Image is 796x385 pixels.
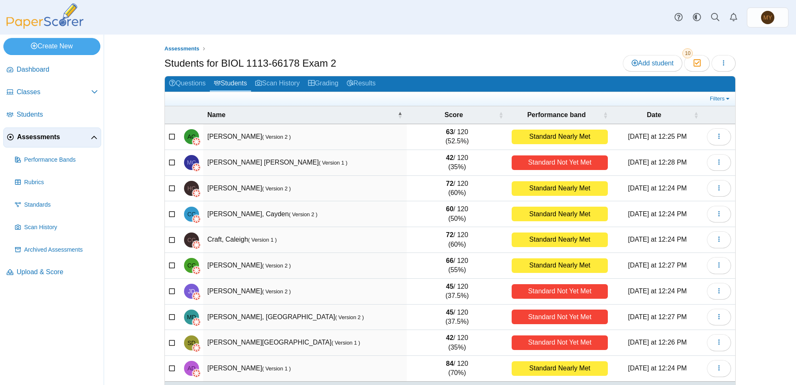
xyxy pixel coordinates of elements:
[512,110,601,120] span: Performance band
[512,155,608,170] div: Standard Not Yet Met
[628,133,687,140] time: Oct 14, 2025 at 12:25 PM
[446,283,453,290] b: 45
[747,7,789,27] a: Ming Yang
[407,150,507,176] td: / 120 (35%)
[203,356,407,382] td: [PERSON_NAME]
[203,253,407,279] td: [PERSON_NAME]
[3,127,101,147] a: Assessments
[407,305,507,330] td: / 120 (37.5%)
[24,223,98,232] span: Scan History
[3,38,100,55] a: Create New
[512,310,608,324] div: Standard Not Yet Met
[187,134,195,140] span: Abby Coats
[192,344,201,352] img: canvas-logo.png
[407,356,507,382] td: / 120 (70%)
[164,56,336,70] h1: Students for BIOL 1113-66178 Exam 2
[407,330,507,356] td: / 120 (35%)
[3,262,101,282] a: Upload & Score
[192,292,201,300] img: canvas-logo.png
[623,55,682,72] a: Add student
[512,232,608,247] div: Standard Nearly Met
[319,160,348,166] small: ( Version 1 )
[262,365,291,372] small: ( Version 1 )
[684,55,709,72] button: 10
[17,65,98,74] span: Dashboard
[12,150,101,170] a: Performance Bands
[3,82,101,102] a: Classes
[343,76,380,92] a: Results
[203,201,407,227] td: [PERSON_NAME], Cayden
[203,330,407,356] td: [PERSON_NAME][GEOGRAPHIC_DATA]
[628,185,687,192] time: Oct 14, 2025 at 12:24 PM
[446,257,453,264] b: 66
[632,60,674,67] span: Add student
[603,111,608,119] span: Performance band : Activate to sort
[628,339,687,346] time: Oct 14, 2025 at 12:26 PM
[187,340,195,346] span: Sydney Deckard
[398,111,403,119] span: Name : Activate to invert sorting
[24,246,98,254] span: Archived Assessments
[187,237,196,243] span: Caleigh Craft
[24,156,98,164] span: Performance Bands
[446,360,453,367] b: 84
[628,313,687,320] time: Oct 14, 2025 at 12:27 PM
[446,334,453,341] b: 42
[162,44,201,54] a: Assessments
[192,163,201,172] img: canvas-logo.png
[628,210,687,217] time: Oct 14, 2025 at 12:24 PM
[446,231,453,238] b: 72
[203,124,407,150] td: [PERSON_NAME]
[446,180,453,187] b: 72
[724,8,743,27] a: Alerts
[24,178,98,187] span: Rubrics
[12,240,101,260] a: Archived Assessments
[192,215,201,223] img: canvas-logo.png
[407,176,507,202] td: / 120 (60%)
[335,314,364,320] small: ( Version 2 )
[24,201,98,209] span: Standards
[17,87,91,97] span: Classes
[512,130,608,144] div: Standard Nearly Met
[628,365,687,372] time: Oct 14, 2025 at 12:24 PM
[187,185,196,191] span: Heather Copley
[248,237,277,243] small: ( Version 1 )
[512,361,608,376] div: Standard Nearly Met
[3,3,87,29] img: PaperScorer
[498,111,503,119] span: Score : Activate to sort
[17,110,98,119] span: Students
[446,205,453,212] b: 60
[192,241,201,249] img: canvas-logo.png
[262,262,291,269] small: ( Version 2 )
[512,181,608,196] div: Standard Nearly Met
[164,45,199,52] span: Assessments
[512,284,608,299] div: Standard Not Yet Met
[188,288,195,294] span: J Darnell
[192,318,201,326] img: canvas-logo.png
[210,76,251,92] a: Students
[628,159,687,166] time: Oct 14, 2025 at 12:28 PM
[203,305,407,330] td: [PERSON_NAME], [GEOGRAPHIC_DATA]
[682,48,693,58] span: 10
[304,76,343,92] a: Grading
[761,11,774,24] span: Ming Yang
[12,172,101,192] a: Rubrics
[207,110,396,120] span: Name
[628,236,687,243] time: Oct 14, 2025 at 12:24 PM
[12,195,101,215] a: Standards
[12,217,101,237] a: Scan History
[262,134,291,140] small: ( Version 2 )
[407,201,507,227] td: / 120 (50%)
[3,23,87,30] a: PaperScorer
[192,189,201,197] img: canvas-logo.png
[17,267,98,277] span: Upload & Score
[187,365,195,371] span: Adrieanna Delgado
[203,227,407,253] td: Craft, Caleigh
[446,128,453,135] b: 63
[407,253,507,279] td: / 120 (55%)
[764,15,772,20] span: Ming Yang
[331,340,360,346] small: ( Version 1 )
[407,279,507,305] td: / 120 (37.5%)
[407,227,507,253] td: / 120 (60%)
[628,287,687,295] time: Oct 14, 2025 at 12:24 PM
[192,266,201,275] img: canvas-logo.png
